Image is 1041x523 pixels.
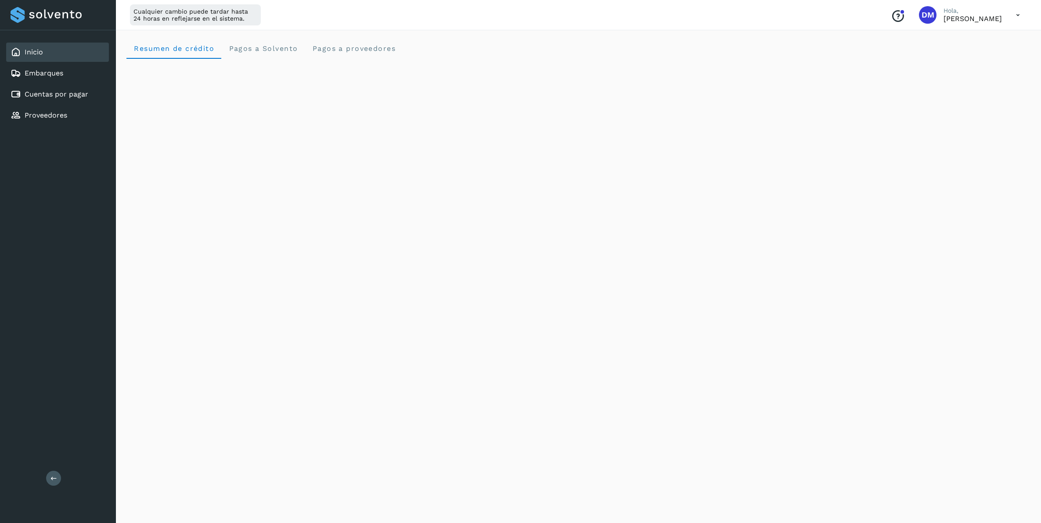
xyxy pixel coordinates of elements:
a: Embarques [25,69,63,77]
a: Cuentas por pagar [25,90,88,98]
span: Pagos a proveedores [312,44,396,53]
a: Inicio [25,48,43,56]
div: Cualquier cambio puede tardar hasta 24 horas en reflejarse en el sistema. [130,4,261,25]
p: Hola, [944,7,1002,14]
span: Pagos a Solvento [228,44,298,53]
div: Inicio [6,43,109,62]
div: Proveedores [6,106,109,125]
div: Embarques [6,64,109,83]
a: Proveedores [25,111,67,119]
span: Resumen de crédito [133,44,214,53]
p: Diego Muriel Perez [944,14,1002,23]
div: Cuentas por pagar [6,85,109,104]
